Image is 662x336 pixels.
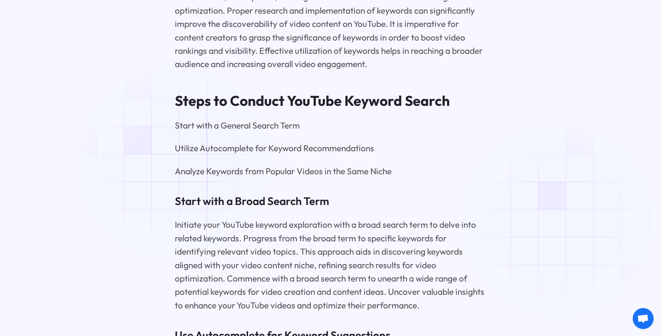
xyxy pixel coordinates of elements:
[175,218,487,312] p: Initiate your YouTube keyword exploration with a broad search term to delve into related keywords...
[633,308,654,329] div: Открытый чат
[175,119,487,132] p: Start with a General Search Term
[175,193,487,209] h3: Start with a Broad Search Term
[175,165,487,178] p: Analyze Keywords from Popular Videos in the Same Niche
[175,93,487,109] h2: Steps to Conduct YouTube Keyword Search
[175,141,487,155] p: Utilize Autocomplete for Keyword Recommendations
